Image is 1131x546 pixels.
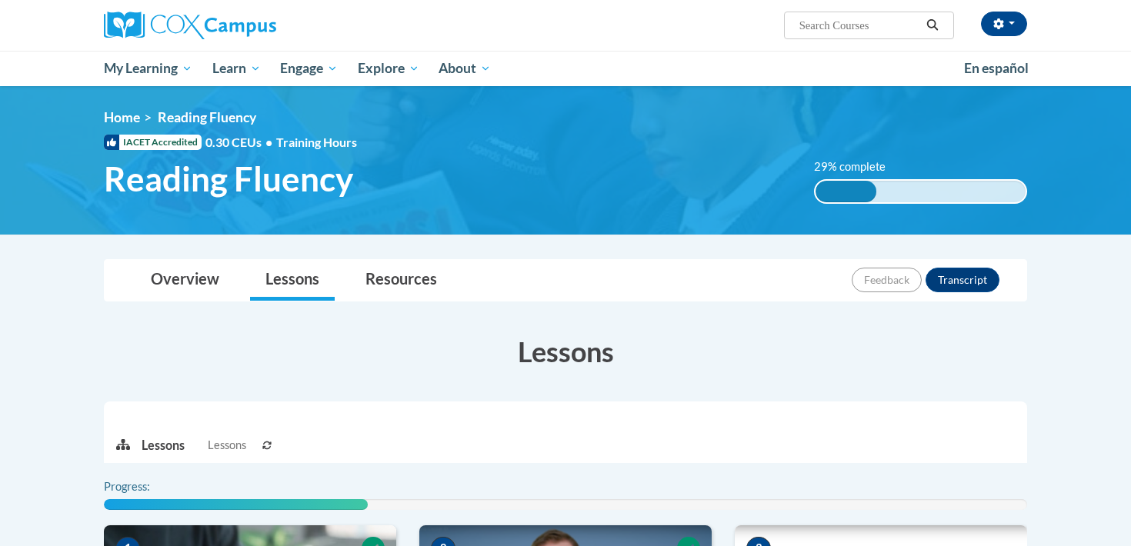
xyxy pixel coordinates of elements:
[964,60,1029,76] span: En español
[358,59,419,78] span: Explore
[852,268,922,292] button: Feedback
[926,268,999,292] button: Transcript
[81,51,1050,86] div: Main menu
[104,59,192,78] span: My Learning
[202,51,271,86] a: Learn
[208,437,246,454] span: Lessons
[104,109,140,125] a: Home
[265,135,272,149] span: •
[921,16,944,35] button: Search
[104,332,1027,371] h3: Lessons
[280,59,338,78] span: Engage
[158,109,256,125] span: Reading Fluency
[350,260,452,301] a: Resources
[981,12,1027,36] button: Account Settings
[212,59,261,78] span: Learn
[798,16,921,35] input: Search Courses
[94,51,202,86] a: My Learning
[270,51,348,86] a: Engage
[276,135,357,149] span: Training Hours
[104,478,192,495] label: Progress:
[205,134,276,151] span: 0.30 CEUs
[104,135,202,150] span: IACET Accredited
[814,158,902,175] label: 29% complete
[429,51,502,86] a: About
[142,437,185,454] p: Lessons
[816,181,876,202] div: 29% complete
[250,260,335,301] a: Lessons
[104,12,276,39] img: Cox Campus
[439,59,491,78] span: About
[135,260,235,301] a: Overview
[104,158,353,199] span: Reading Fluency
[348,51,429,86] a: Explore
[954,52,1039,85] a: En español
[104,12,396,39] a: Cox Campus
